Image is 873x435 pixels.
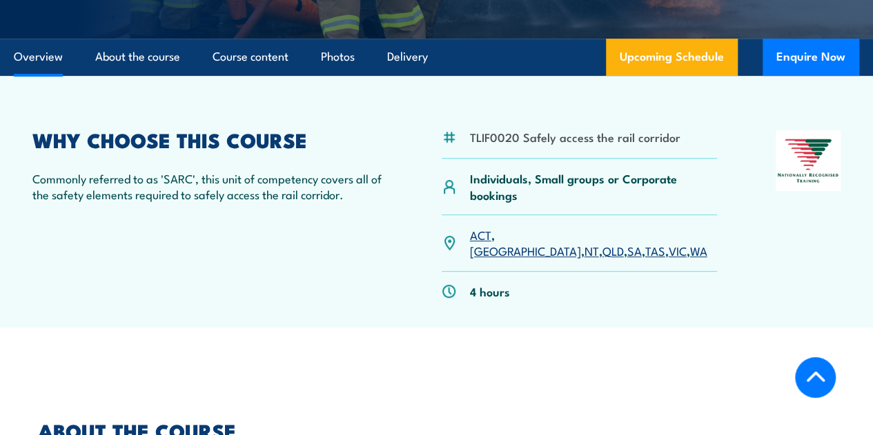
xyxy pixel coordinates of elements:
a: NT [585,242,599,259]
a: TAS [645,242,665,259]
a: VIC [669,242,687,259]
p: Individuals, Small groups or Corporate bookings [470,170,718,203]
a: WA [690,242,707,259]
a: Photos [321,39,355,75]
a: QLD [602,242,624,259]
a: SA [627,242,642,259]
a: Upcoming Schedule [606,39,738,76]
img: Nationally Recognised Training logo. [776,130,841,192]
a: About the course [95,39,180,75]
a: Delivery [387,39,428,75]
a: Overview [14,39,63,75]
button: Enquire Now [763,39,859,76]
a: Course content [213,39,288,75]
li: TLIF0020 Safely access the rail corridor [470,129,680,145]
a: [GEOGRAPHIC_DATA] [470,242,581,259]
p: , , , , , , , [470,227,718,259]
a: ACT [470,226,491,243]
p: Commonly referred to as 'SARC', this unit of competency covers all of the safety elements require... [32,170,383,203]
p: 4 hours [470,283,510,299]
h2: WHY CHOOSE THIS COURSE [32,130,383,148]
